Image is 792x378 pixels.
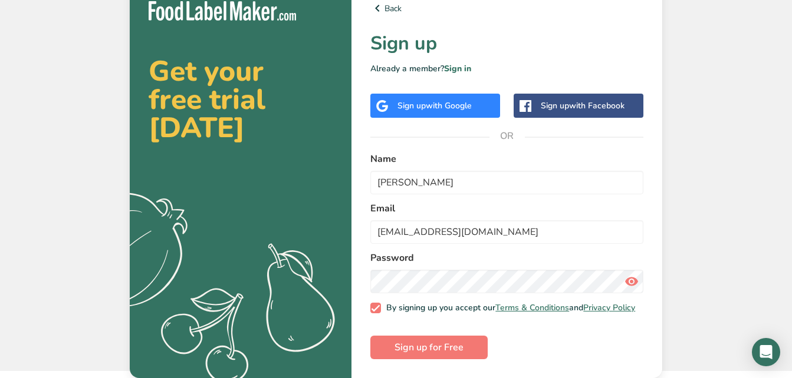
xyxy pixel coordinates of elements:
[489,118,525,154] span: OR
[370,171,643,194] input: John Doe
[370,220,643,244] input: email@example.com
[752,338,780,366] div: Open Intercom Messenger
[397,100,472,112] div: Sign up
[149,1,296,21] img: Food Label Maker
[495,302,569,313] a: Terms & Conditions
[569,100,625,111] span: with Facebook
[583,302,635,313] a: Privacy Policy
[370,251,643,265] label: Password
[381,303,636,313] span: By signing up you accept our and
[370,152,643,166] label: Name
[541,100,625,112] div: Sign up
[395,340,464,354] span: Sign up for Free
[149,57,333,142] h2: Get your free trial [DATE]
[370,62,643,75] p: Already a member?
[370,29,643,58] h1: Sign up
[370,336,488,359] button: Sign up for Free
[426,100,472,111] span: with Google
[444,63,471,74] a: Sign in
[370,1,643,15] a: Back
[370,201,643,215] label: Email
